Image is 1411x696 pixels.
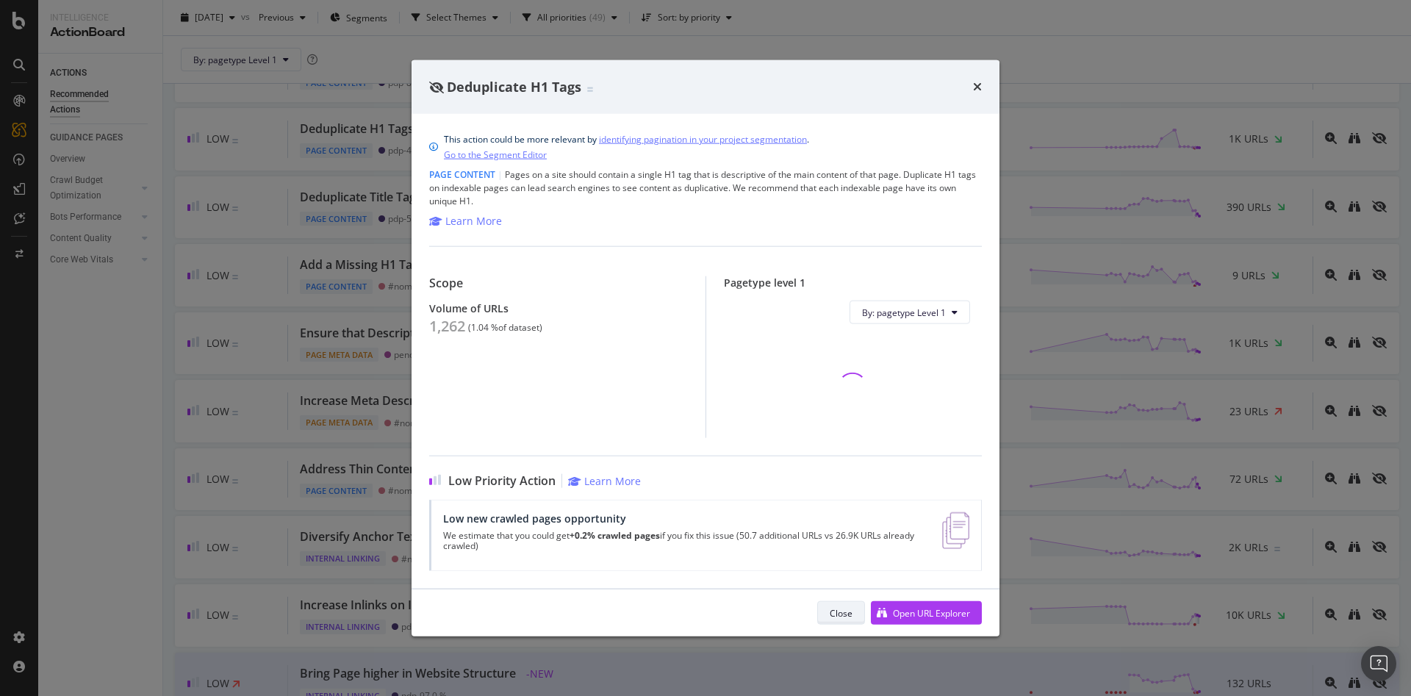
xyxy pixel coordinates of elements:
[429,81,444,93] div: eye-slash
[871,601,982,625] button: Open URL Explorer
[429,168,982,208] div: Pages on a site should contain a single H1 tag that is descriptive of the main content of that pa...
[412,60,999,636] div: modal
[443,512,924,525] div: Low new crawled pages opportunity
[599,132,807,147] a: identifying pagination in your project segmentation
[429,214,502,229] a: Learn More
[893,606,970,619] div: Open URL Explorer
[445,214,502,229] div: Learn More
[568,474,641,488] a: Learn More
[850,301,970,324] button: By: pagetype Level 1
[973,77,982,96] div: times
[817,601,865,625] button: Close
[587,87,593,91] img: Equal
[942,512,969,549] img: e5DMFwAAAABJRU5ErkJggg==
[584,474,641,488] div: Learn More
[429,302,688,315] div: Volume of URLs
[862,306,946,318] span: By: pagetype Level 1
[429,168,495,181] span: Page Content
[443,531,924,551] p: We estimate that you could get if you fix this issue (50.7 additional URLs vs 26.9K URLs already ...
[468,323,542,333] div: ( 1.04 % of dataset )
[570,529,660,542] strong: +0.2% crawled pages
[830,606,852,619] div: Close
[429,276,688,290] div: Scope
[448,474,556,488] span: Low Priority Action
[429,132,982,162] div: info banner
[447,77,581,95] span: Deduplicate H1 Tags
[1361,646,1396,681] div: Open Intercom Messenger
[498,168,503,181] span: |
[724,276,983,289] div: Pagetype level 1
[444,132,809,162] div: This action could be more relevant by .
[429,317,465,335] div: 1,262
[444,147,547,162] a: Go to the Segment Editor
